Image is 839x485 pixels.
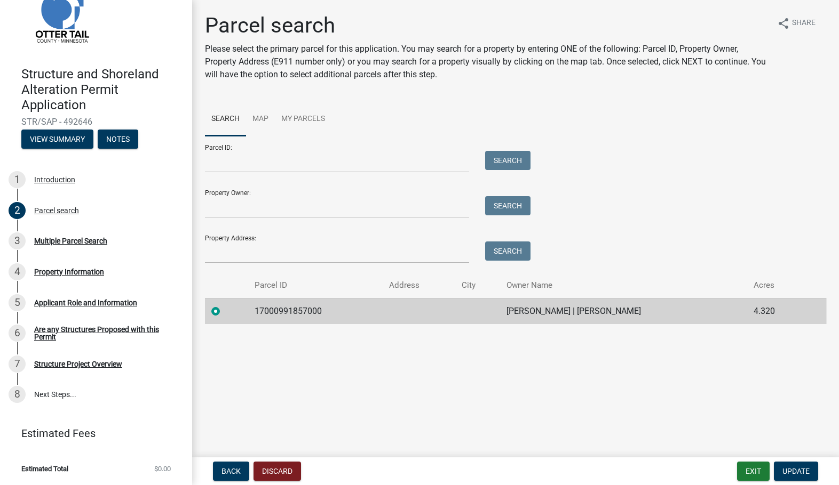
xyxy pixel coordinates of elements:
span: $0.00 [154,465,171,472]
wm-modal-confirm: Notes [98,136,138,144]
button: Update [774,462,818,481]
button: shareShare [769,13,824,34]
button: Search [485,151,531,170]
button: Search [485,196,531,215]
button: Discard [254,462,301,481]
th: Parcel ID [248,273,383,298]
button: Back [213,462,249,481]
a: My Parcels [275,102,331,136]
div: Applicant Role and Information [34,299,137,306]
th: Address [383,273,455,298]
wm-modal-confirm: Summary [21,136,93,144]
a: Map [246,102,275,136]
div: 5 [9,294,26,311]
div: Parcel search [34,207,79,214]
h1: Parcel search [205,13,769,38]
th: Owner Name [500,273,748,298]
div: Structure Project Overview [34,360,122,368]
i: share [777,17,790,30]
a: Estimated Fees [9,423,175,444]
div: 3 [9,232,26,249]
div: 6 [9,325,26,342]
div: 8 [9,386,26,403]
button: Search [485,241,531,261]
td: 17000991857000 [248,298,383,324]
span: Back [221,467,241,475]
th: Acres [747,273,804,298]
span: Share [792,17,816,30]
td: [PERSON_NAME] | [PERSON_NAME] [500,298,748,324]
h4: Structure and Shoreland Alteration Permit Application [21,67,184,112]
button: Exit [737,462,770,481]
span: Update [782,467,810,475]
div: 7 [9,355,26,373]
a: Search [205,102,246,136]
span: STR/SAP - 492646 [21,117,171,127]
div: 4 [9,263,26,280]
div: 1 [9,171,26,188]
th: City [455,273,500,298]
div: Multiple Parcel Search [34,237,107,245]
span: Estimated Total [21,465,68,472]
button: Notes [98,130,138,149]
p: Please select the primary parcel for this application. You may search for a property by entering ... [205,43,769,81]
div: Property Information [34,268,104,276]
div: Are any Structures Proposed with this Permit [34,326,175,341]
div: Introduction [34,176,75,183]
div: 2 [9,202,26,219]
button: View Summary [21,130,93,149]
td: 4.320 [747,298,804,324]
